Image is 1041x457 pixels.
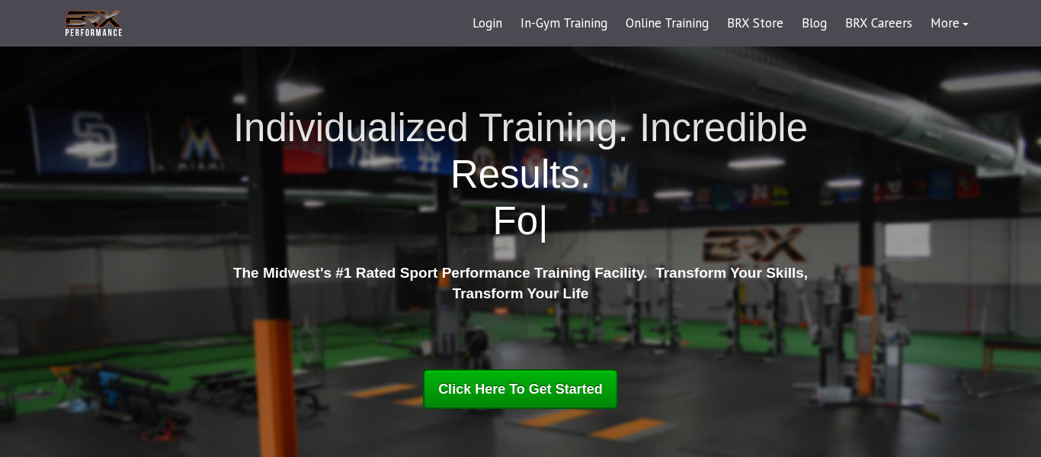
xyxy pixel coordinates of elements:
a: BRX Careers [836,5,921,42]
span: Fo [493,199,539,243]
span: | [538,199,548,243]
strong: The Midwest's #1 Rated Sport Performance Training Facility. Transform Your Skills, Transform Your... [233,265,808,301]
h1: Individualized Training. Incredible Results. [227,105,814,245]
span: Click Here To Get Started [438,381,603,397]
a: In-Gym Training [511,5,617,42]
a: Login [463,5,511,42]
a: More [921,5,978,42]
a: BRX Store [718,5,793,42]
img: BRX Transparent Logo-2 [63,8,124,39]
a: Online Training [617,5,718,42]
a: Click Here To Get Started [423,369,618,409]
a: Blog [793,5,836,42]
div: Navigation Menu [463,5,978,42]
